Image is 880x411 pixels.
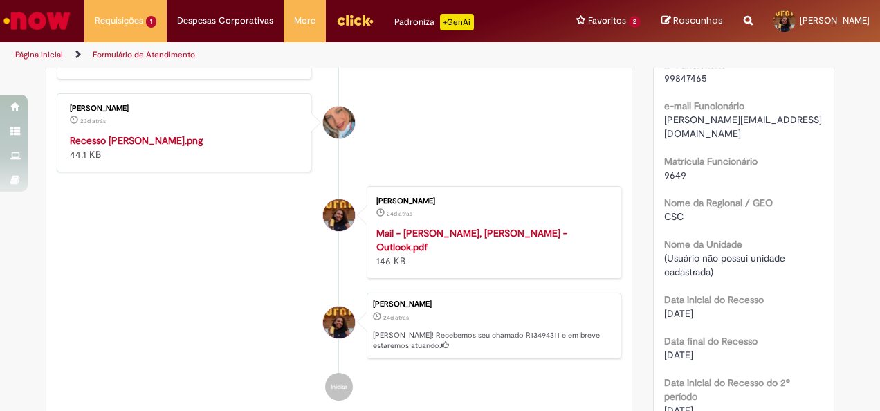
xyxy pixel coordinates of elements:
span: (Usuário não possui unidade cadastrada) [664,252,788,278]
img: ServiceNow [1,7,73,35]
time: 08/09/2025 11:10:41 [387,210,412,218]
span: Despesas Corporativas [177,14,273,28]
p: [PERSON_NAME]! Recebemos seu chamado R13494311 e em breve estaremos atuando. [373,330,614,351]
b: Data inicial do Recesso [664,293,764,306]
b: e-mail Funcionário [664,100,744,112]
span: 2 [629,16,641,28]
span: Requisições [95,14,143,28]
span: Rascunhos [673,14,723,27]
div: Sara Cristina Pereira [323,307,355,338]
div: 146 KB [376,226,607,268]
span: CSC [664,210,684,223]
a: Formulário de Atendimento [93,49,195,60]
a: Recesso [PERSON_NAME].png [70,134,203,147]
span: 23d atrás [80,117,106,125]
div: Padroniza [394,14,474,30]
span: Favoritos [588,14,626,28]
div: [PERSON_NAME] [70,104,300,113]
span: More [294,14,315,28]
span: [DATE] [664,307,693,320]
span: 1 [146,16,156,28]
ul: Trilhas de página [10,42,576,68]
img: click_logo_yellow_360x200.png [336,10,374,30]
span: 9649 [664,169,686,181]
span: [PERSON_NAME][EMAIL_ADDRESS][DOMAIN_NAME] [664,113,822,140]
a: Página inicial [15,49,63,60]
div: [PERSON_NAME] [376,197,607,205]
a: Rascunhos [661,15,723,28]
span: 24d atrás [383,313,409,322]
a: Mail - [PERSON_NAME], [PERSON_NAME] - Outlook.pdf [376,227,567,253]
div: 44.1 KB [70,134,300,161]
time: 09/09/2025 11:14:18 [80,117,106,125]
div: [PERSON_NAME] [373,300,614,309]
b: ID Funcionário [664,58,726,71]
b: Data inicial do Recesso do 2º período [664,376,790,403]
p: +GenAi [440,14,474,30]
div: Sara Cristina Pereira [323,199,355,231]
b: Matrícula Funcionário [664,155,758,167]
span: [DATE] [664,349,693,361]
b: Data final do Recesso [664,335,758,347]
span: 24d atrás [387,210,412,218]
b: Nome da Regional / GEO [664,197,773,209]
span: [PERSON_NAME] [800,15,870,26]
li: Sara Cristina Pereira [57,293,621,359]
div: Jacqueline Andrade Galani [323,107,355,138]
span: 99847465 [664,72,707,84]
time: 08/09/2025 11:28:20 [383,313,409,322]
b: Nome da Unidade [664,238,742,250]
